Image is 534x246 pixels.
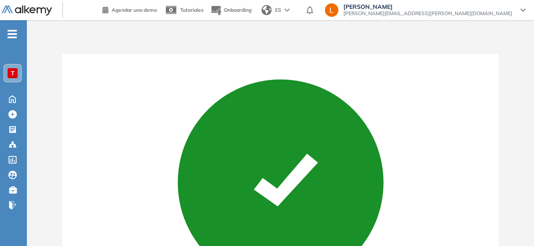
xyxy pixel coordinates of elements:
[275,6,281,14] span: ES
[11,70,15,77] span: T
[2,5,52,16] img: Logo
[210,1,251,19] button: Onboarding
[102,4,157,14] a: Agendar una demo
[262,5,272,15] img: world
[343,10,512,17] span: [PERSON_NAME][EMAIL_ADDRESS][PERSON_NAME][DOMAIN_NAME]
[112,7,157,13] span: Agendar una demo
[224,7,251,13] span: Onboarding
[8,33,17,35] i: -
[180,7,204,13] span: Tutoriales
[343,3,512,10] span: [PERSON_NAME]
[285,8,290,12] img: arrow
